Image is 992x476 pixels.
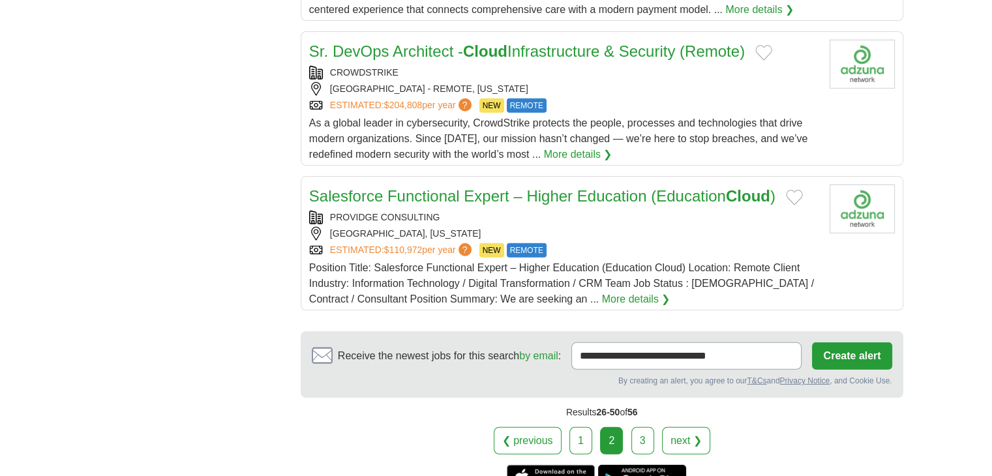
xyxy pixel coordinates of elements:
[519,350,558,361] a: by email
[569,427,592,454] a: 1
[812,342,892,370] button: Create alert
[309,262,814,305] span: Position Title: Salesforce Functional Expert – Higher Education (Education Cloud) Location: Remot...
[338,348,561,364] span: Receive the newest jobs for this search :
[309,82,819,96] div: [GEOGRAPHIC_DATA] - REMOTE, [US_STATE]
[786,190,803,205] button: Add to favorite jobs
[458,98,472,112] span: ?
[747,376,766,385] a: T&Cs
[301,398,903,427] div: Results of
[312,375,892,387] div: By creating an alert, you agree to our and , and Cookie Use.
[725,2,794,18] a: More details ❯
[602,291,670,307] a: More details ❯
[458,243,472,256] span: ?
[463,42,507,60] strong: Cloud
[309,227,819,241] div: [GEOGRAPHIC_DATA], [US_STATE]
[726,187,770,205] strong: Cloud
[627,407,638,417] span: 56
[596,407,620,417] span: 26-50
[494,427,562,454] a: ❮ previous
[507,243,547,258] span: REMOTE
[507,98,547,113] span: REMOTE
[330,98,474,113] a: ESTIMATED:$204,808per year?
[309,187,775,205] a: Salesforce Functional Expert – Higher Education (EducationCloud)
[631,427,654,454] a: 3
[479,98,504,113] span: NEW
[384,100,422,110] span: $204,808
[600,427,623,454] div: 2
[309,117,808,160] span: As a global leader in cybersecurity, CrowdStrike protects the people, processes and technologies ...
[384,245,422,255] span: $110,972
[309,42,745,60] a: Sr. DevOps Architect -CloudInfrastructure & Security (Remote)
[309,211,819,224] div: PROVIDGE CONSULTING
[830,185,895,233] img: Company logo
[662,427,710,454] a: next ❯
[479,243,504,258] span: NEW
[779,376,830,385] a: Privacy Notice
[830,40,895,89] img: Company logo
[330,243,474,258] a: ESTIMATED:$110,972per year?
[309,66,819,80] div: CROWDSTRIKE
[544,147,612,162] a: More details ❯
[755,45,772,61] button: Add to favorite jobs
